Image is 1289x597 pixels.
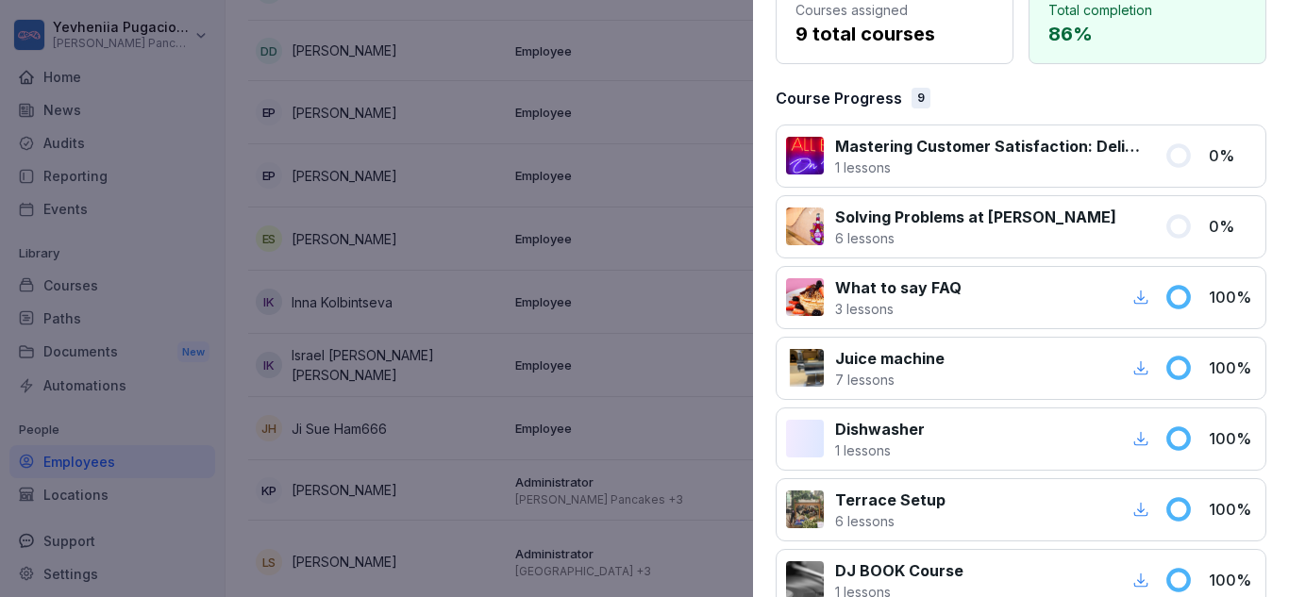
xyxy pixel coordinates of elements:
p: 6 lessons [835,511,946,531]
p: 100 % [1209,357,1256,379]
p: 100 % [1209,498,1256,521]
p: 3 lessons [835,299,962,319]
p: Dishwasher [835,418,925,440]
p: DJ BOOK Course [835,559,963,582]
p: Solving Problems at [PERSON_NAME] [835,206,1116,228]
p: 100 % [1209,569,1256,591]
p: Juice machine [835,347,945,370]
p: 1 lessons [835,158,1142,177]
p: 1 lessons [835,440,925,460]
p: Mastering Customer Satisfaction: Deliver Exceptional Service at [GEOGRAPHIC_DATA] [835,135,1142,158]
p: 0 % [1209,215,1256,238]
p: 9 total courses [795,20,994,48]
p: 7 lessons [835,370,945,390]
p: 0 % [1209,144,1256,167]
p: 6 lessons [835,228,1116,248]
p: What to say FAQ [835,276,962,299]
p: 100 % [1209,286,1256,308]
p: Course Progress [776,87,902,109]
p: 86 % [1048,20,1247,48]
div: 9 [912,88,930,108]
p: Terrace Setup [835,489,946,511]
p: 100 % [1209,427,1256,450]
